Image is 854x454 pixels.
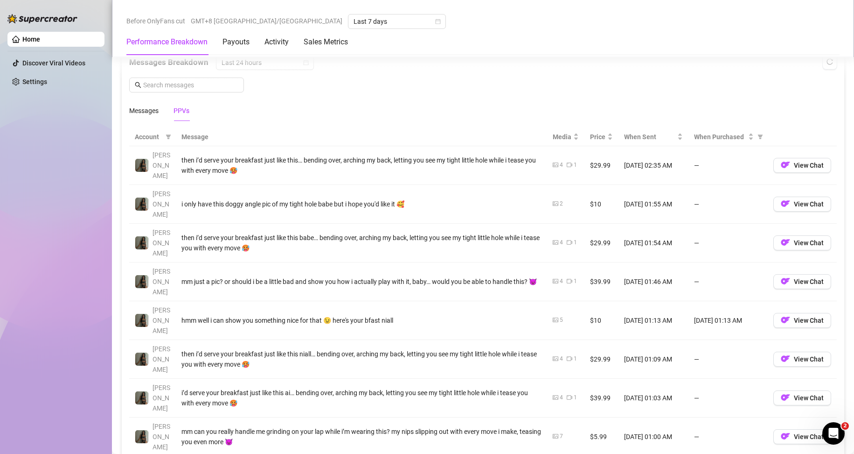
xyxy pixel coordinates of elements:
span: picture [553,395,558,400]
span: picture [553,278,558,284]
img: Brandy [135,275,148,288]
a: OFView Chat [773,280,831,287]
img: OF [781,277,790,286]
td: — [688,379,768,418]
span: calendar [435,19,441,24]
img: Brandy [135,430,148,443]
span: When Purchased [694,132,746,142]
th: When Purchased [688,128,768,146]
div: PPVs [174,106,189,116]
td: $39.99 [584,262,618,301]
img: logo-BBDzfeDw.svg [7,14,77,23]
div: i only have this doggy angle pic of my tight hole babe but i hope you'd like it 🥰 [181,199,542,209]
span: video-camera [567,356,572,362]
div: Activity [264,36,289,48]
td: $29.99 [584,340,618,379]
span: Account [135,132,162,142]
a: Settings [22,78,47,85]
div: 4 [560,393,563,402]
a: OFView Chat [773,319,831,326]
span: picture [553,433,558,439]
div: 4 [560,277,563,286]
button: OFView Chat [773,235,831,250]
div: then i’d serve your breakfast just like this niall… bending over, arching my back, letting you se... [181,349,542,369]
img: Brandy [135,391,148,404]
img: OF [781,238,790,247]
img: OF [781,393,790,402]
input: Search messages [143,80,238,90]
div: Payouts [222,36,250,48]
span: [PERSON_NAME] [153,384,170,412]
span: [PERSON_NAME] [153,423,170,451]
div: 2 [560,199,563,208]
a: OFView Chat [773,202,831,210]
span: Price [590,132,605,142]
div: 7 [560,432,563,441]
td: $29.99 [584,146,618,185]
td: $39.99 [584,379,618,418]
span: [PERSON_NAME] [153,345,170,373]
div: 1 [574,393,577,402]
td: [DATE] 01:55 AM [618,185,688,224]
a: OFView Chat [773,357,831,365]
div: Messages [129,106,159,116]
div: 1 [574,277,577,286]
button: OFView Chat [773,313,831,328]
div: i’d serve your breakfast just like this ai… bending over, arching my back, letting you see my tig... [181,388,542,408]
div: 4 [560,238,563,247]
span: View Chat [794,433,824,440]
img: Brandy [135,159,148,172]
span: picture [553,201,558,206]
button: OFView Chat [773,197,831,212]
span: Last 24 hours [222,56,308,70]
span: video-camera [567,240,572,245]
span: picture [553,162,558,168]
a: OFView Chat [773,396,831,404]
span: [PERSON_NAME] [153,306,170,334]
button: OFView Chat [773,390,831,405]
td: — [688,185,768,224]
span: GMT+8 [GEOGRAPHIC_DATA]/[GEOGRAPHIC_DATA] [191,14,342,28]
div: Messages Breakdown [129,55,837,70]
img: OF [781,315,790,325]
div: 1 [574,238,577,247]
span: Media [553,132,571,142]
span: [PERSON_NAME] [153,268,170,296]
td: [DATE] 01:54 AM [618,224,688,262]
th: Message [176,128,547,146]
div: then i’d serve your breakfast just like this… bending over, arching my back, letting you see my t... [181,155,542,176]
span: filter [756,130,765,144]
span: Before OnlyFans cut [126,14,185,28]
th: When Sent [618,128,688,146]
td: — [688,262,768,301]
img: Brandy [135,314,148,327]
div: 1 [574,161,577,170]
div: Sales Metrics [304,36,348,48]
img: OF [781,199,790,208]
img: OF [781,160,790,170]
span: View Chat [794,355,824,363]
span: [PERSON_NAME] [153,190,170,218]
span: video-camera [567,395,572,400]
div: 4 [560,355,563,363]
span: 2 [841,422,849,430]
td: [DATE] 01:13 AM [688,301,768,340]
div: 4 [560,161,563,170]
td: $29.99 [584,224,618,262]
button: OFView Chat [773,352,831,367]
span: video-camera [567,278,572,284]
span: View Chat [794,239,824,247]
td: $10 [584,185,618,224]
img: OF [781,354,790,363]
button: OFView Chat [773,274,831,289]
span: picture [553,240,558,245]
div: hmm well i can show you something nice for that 😉 here's your bfast niall [181,315,542,326]
button: OFView Chat [773,429,831,444]
td: [DATE] 01:09 AM [618,340,688,379]
td: $10 [584,301,618,340]
td: — [688,340,768,379]
div: Performance Breakdown [126,36,208,48]
span: video-camera [567,162,572,168]
img: Brandy [135,236,148,249]
span: picture [553,317,558,323]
